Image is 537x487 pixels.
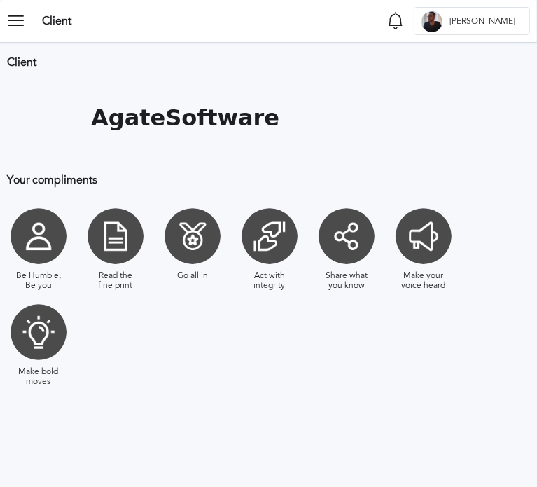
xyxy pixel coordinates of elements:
[399,271,448,291] div: Make your voice heard
[42,15,71,27] h3: Client
[91,105,279,131] h1: AgateSoftware
[14,367,63,387] div: Make bold moves
[14,271,63,291] div: Be Humble, Be you
[421,11,442,32] div: G
[442,17,522,27] span: [PERSON_NAME]
[91,271,140,291] div: Read the fine print
[322,271,371,291] div: Share what you know
[7,56,530,69] h3: Client
[177,271,208,281] div: Go all in
[414,7,530,35] button: G[PERSON_NAME]
[245,271,294,291] div: Act with integrity
[7,174,530,186] h3: Your compliments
